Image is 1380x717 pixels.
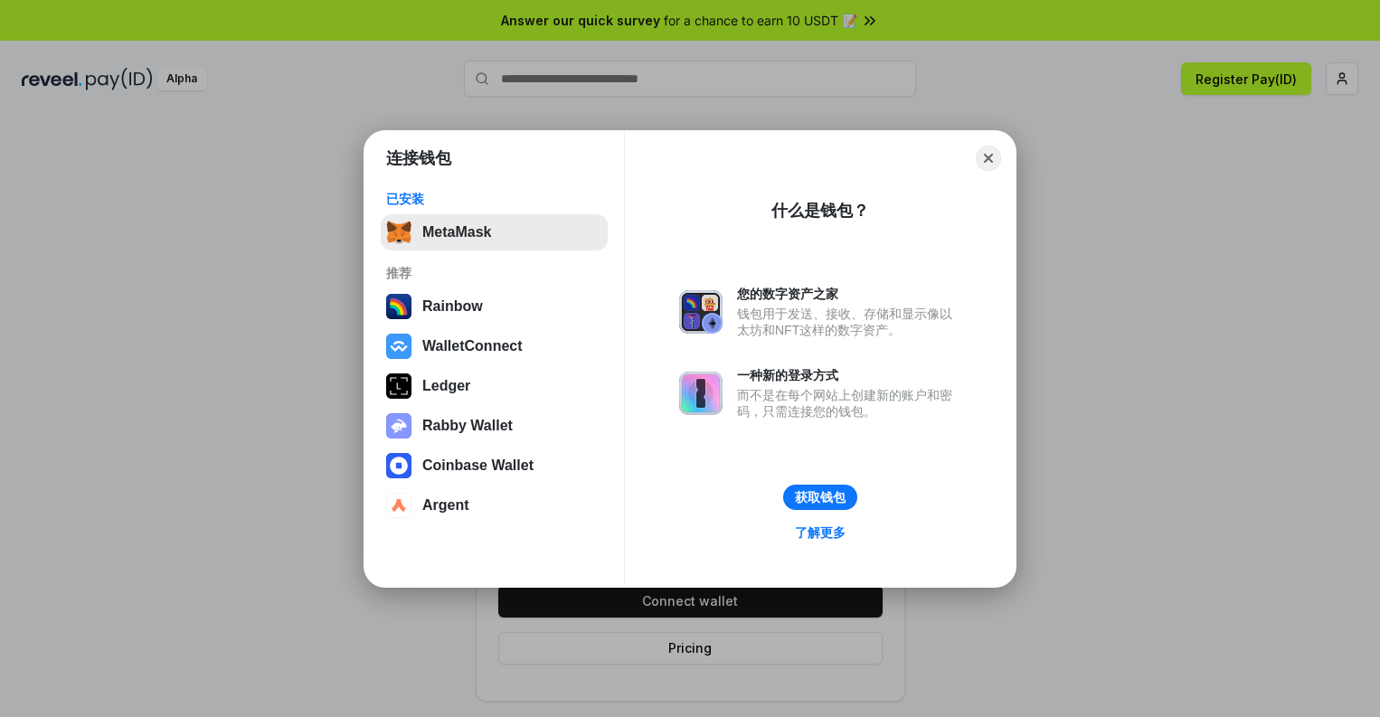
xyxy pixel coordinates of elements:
div: 推荐 [386,265,602,281]
div: 您的数字资产之家 [737,286,961,302]
div: 一种新的登录方式 [737,367,961,383]
img: svg+xml,%3Csvg%20width%3D%2228%22%20height%3D%2228%22%20viewBox%3D%220%200%2028%2028%22%20fill%3D... [386,334,411,359]
div: MetaMask [422,224,491,241]
div: Ledger [422,378,470,394]
div: 什么是钱包？ [771,200,869,222]
button: 获取钱包 [783,485,857,510]
button: Ledger [381,368,608,404]
img: svg+xml,%3Csvg%20xmlns%3D%22http%3A%2F%2Fwww.w3.org%2F2000%2Fsvg%22%20fill%3D%22none%22%20viewBox... [679,372,723,415]
div: 获取钱包 [795,489,846,505]
a: 了解更多 [784,521,856,544]
img: svg+xml,%3Csvg%20xmlns%3D%22http%3A%2F%2Fwww.w3.org%2F2000%2Fsvg%22%20fill%3D%22none%22%20viewBox... [386,413,411,439]
button: Rainbow [381,288,608,325]
div: Argent [422,497,469,514]
button: WalletConnect [381,328,608,364]
div: 钱包用于发送、接收、存储和显示像以太坊和NFT这样的数字资产。 [737,306,961,338]
button: Close [976,146,1001,171]
img: svg+xml,%3Csvg%20width%3D%2228%22%20height%3D%2228%22%20viewBox%3D%220%200%2028%2028%22%20fill%3D... [386,493,411,518]
h1: 连接钱包 [386,147,451,169]
div: 了解更多 [795,524,846,541]
img: svg+xml,%3Csvg%20xmlns%3D%22http%3A%2F%2Fwww.w3.org%2F2000%2Fsvg%22%20fill%3D%22none%22%20viewBox... [679,290,723,334]
img: svg+xml,%3Csvg%20fill%3D%22none%22%20height%3D%2233%22%20viewBox%3D%220%200%2035%2033%22%20width%... [386,220,411,245]
button: Coinbase Wallet [381,448,608,484]
div: WalletConnect [422,338,523,354]
div: Coinbase Wallet [422,458,534,474]
button: Rabby Wallet [381,408,608,444]
div: Rainbow [422,298,483,315]
div: Rabby Wallet [422,418,513,434]
img: svg+xml,%3Csvg%20width%3D%2228%22%20height%3D%2228%22%20viewBox%3D%220%200%2028%2028%22%20fill%3D... [386,453,411,478]
img: svg+xml,%3Csvg%20width%3D%22120%22%20height%3D%22120%22%20viewBox%3D%220%200%20120%20120%22%20fil... [386,294,411,319]
button: MetaMask [381,214,608,250]
div: 而不是在每个网站上创建新的账户和密码，只需连接您的钱包。 [737,387,961,420]
img: svg+xml,%3Csvg%20xmlns%3D%22http%3A%2F%2Fwww.w3.org%2F2000%2Fsvg%22%20width%3D%2228%22%20height%3... [386,373,411,399]
div: 已安装 [386,191,602,207]
button: Argent [381,487,608,524]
